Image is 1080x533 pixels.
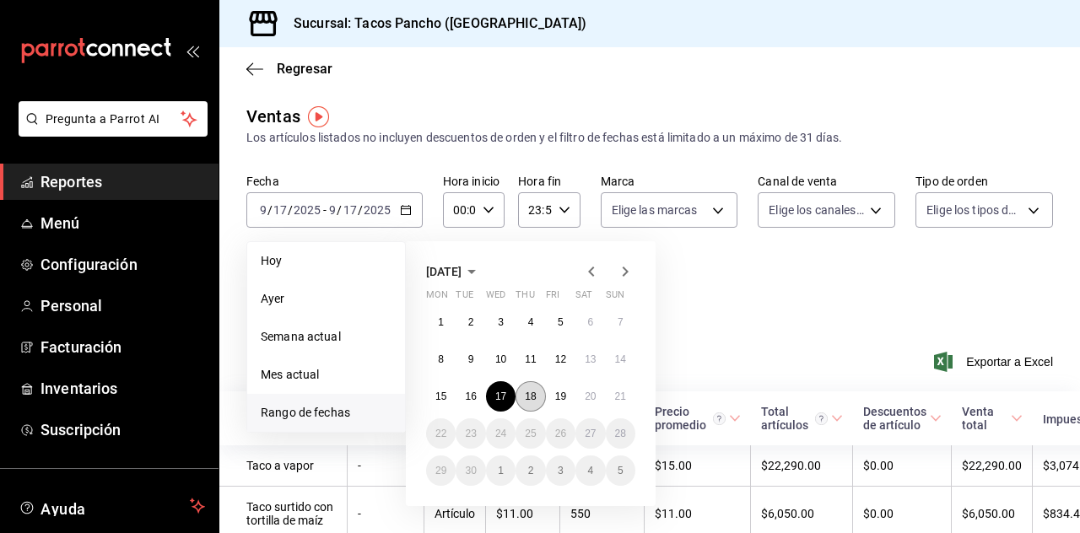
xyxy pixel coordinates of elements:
[46,110,181,128] span: Pregunta a Parrot AI
[962,405,1007,432] div: Venta total
[863,405,926,432] div: Descuentos de artículo
[758,175,895,187] label: Canal de venta
[751,445,853,487] td: $22,290.00
[343,203,358,217] input: --
[962,405,1023,432] span: Venta total
[601,175,738,187] label: Marca
[288,203,293,217] span: /
[853,445,952,487] td: $0.00
[426,289,448,307] abbr: Monday
[308,106,329,127] img: Tooltip marker
[585,353,596,365] abbr: September 13, 2025
[468,316,474,328] abbr: September 2, 2025
[456,418,485,449] button: September 23, 2025
[40,170,205,193] span: Reportes
[525,353,536,365] abbr: September 11, 2025
[261,404,391,422] span: Rango de fechas
[323,203,327,217] span: -
[558,465,564,476] abbr: October 3, 2025
[19,101,208,137] button: Pregunta a Parrot AI
[456,381,485,412] button: September 16, 2025
[618,465,624,476] abbr: October 5, 2025
[615,428,626,439] abbr: September 28, 2025
[261,252,391,270] span: Hoy
[615,390,626,402] abbr: September 21, 2025
[486,381,516,412] button: September 17, 2025
[12,122,208,140] a: Pregunta a Parrot AI
[528,465,534,476] abbr: October 2, 2025
[293,203,321,217] input: ----
[575,381,605,412] button: September 20, 2025
[612,202,698,218] span: Elige las marcas
[40,212,205,234] span: Menú
[456,455,485,486] button: September 30, 2025
[259,203,267,217] input: --
[261,328,391,346] span: Semana actual
[546,307,575,337] button: September 5, 2025
[606,455,635,486] button: October 5, 2025
[495,428,506,439] abbr: September 24, 2025
[438,353,444,365] abbr: September 8, 2025
[615,353,626,365] abbr: September 14, 2025
[606,289,624,307] abbr: Sunday
[273,203,288,217] input: --
[456,344,485,374] button: September 9, 2025
[426,381,456,412] button: September 15, 2025
[435,428,446,439] abbr: September 22, 2025
[863,405,942,432] span: Descuentos de artículo
[426,307,456,337] button: September 1, 2025
[261,366,391,384] span: Mes actual
[815,412,828,425] svg: El total artículos considera cambios de precios en los artículos así como costos adicionales por ...
[426,261,482,282] button: [DATE]
[267,203,273,217] span: /
[40,496,183,516] span: Ayuda
[606,344,635,374] button: September 14, 2025
[516,381,545,412] button: September 18, 2025
[40,377,205,400] span: Inventarios
[498,465,504,476] abbr: October 1, 2025
[516,344,545,374] button: September 11, 2025
[937,352,1053,372] button: Exportar a Excel
[246,104,300,129] div: Ventas
[358,203,363,217] span: /
[769,202,864,218] span: Elige los canales de venta
[587,465,593,476] abbr: October 4, 2025
[915,175,1053,187] label: Tipo de orden
[952,445,1033,487] td: $22,290.00
[465,465,476,476] abbr: September 30, 2025
[337,203,342,217] span: /
[575,455,605,486] button: October 4, 2025
[555,390,566,402] abbr: September 19, 2025
[426,418,456,449] button: September 22, 2025
[40,253,205,276] span: Configuración
[546,455,575,486] button: October 3, 2025
[40,418,205,441] span: Suscripción
[518,175,580,187] label: Hora fin
[546,344,575,374] button: September 12, 2025
[575,307,605,337] button: September 6, 2025
[498,316,504,328] abbr: September 3, 2025
[363,203,391,217] input: ----
[486,289,505,307] abbr: Wednesday
[40,294,205,317] span: Personal
[348,445,424,487] td: -
[575,344,605,374] button: September 13, 2025
[575,289,592,307] abbr: Saturday
[186,44,199,57] button: open_drawer_menu
[277,61,332,77] span: Regresar
[486,307,516,337] button: September 3, 2025
[246,61,332,77] button: Regresar
[456,289,472,307] abbr: Tuesday
[516,307,545,337] button: September 4, 2025
[246,129,1053,147] div: Los artículos listados no incluyen descuentos de orden y el filtro de fechas está limitado a un m...
[438,316,444,328] abbr: September 1, 2025
[435,465,446,476] abbr: September 29, 2025
[761,405,843,432] span: Total artículos
[456,307,485,337] button: September 2, 2025
[219,445,348,487] td: Taco a vapor
[516,418,545,449] button: September 25, 2025
[465,390,476,402] abbr: September 16, 2025
[587,316,593,328] abbr: September 6, 2025
[516,289,534,307] abbr: Thursday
